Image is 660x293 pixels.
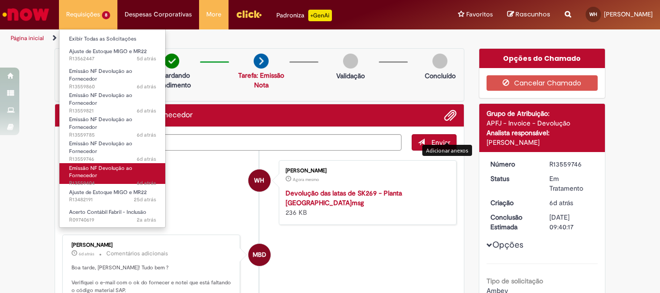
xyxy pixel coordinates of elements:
img: ServiceNow [1,5,51,24]
dt: Número [483,159,543,169]
a: Rascunhos [507,10,550,19]
time: 23/09/2025 15:37:08 [137,83,156,90]
div: 23/09/2025 15:21:03 [549,198,594,208]
span: Ajuste de Estoque MIGO e MR22 [69,189,147,196]
div: R13559746 [549,159,594,169]
div: Padroniza [276,10,332,21]
p: Validação [336,71,365,81]
span: 6d atrás [137,155,156,163]
span: R13559785 [69,131,156,139]
span: R13482191 [69,196,156,204]
span: [PERSON_NAME] [604,10,653,18]
time: 29/09/2025 09:20:25 [293,177,319,182]
time: 04/09/2025 16:15:11 [134,196,156,203]
time: 24/09/2025 11:17:04 [137,55,156,62]
a: Aberto R13559746 : Emissão NF Devolução ao Fornecedor [59,139,166,159]
a: Aberto R13562447 : Ajuste de Estoque MIGO e MR22 [59,46,166,64]
span: Acerto Contábil Fabril - Inclusão [69,209,146,216]
span: R13559746 [69,155,156,163]
a: Tarefa: Emissão Nota [238,71,284,89]
span: Emissão NF Devolução ao Fornecedor [69,116,132,131]
span: R13559860 [69,83,156,91]
dt: Criação [483,198,543,208]
span: 6d atrás [549,198,573,207]
span: 25d atrás [134,196,156,203]
time: 23/09/2025 17:01:16 [79,251,94,257]
div: 236 KB [286,188,446,217]
button: Enviar [412,134,457,151]
span: Emissão NF Devolução ao Fornecedor [69,92,132,107]
button: Adicionar anexos [444,109,457,122]
span: 8 [102,11,110,19]
p: +GenAi [308,10,332,21]
div: [PERSON_NAME] [487,138,598,147]
span: WH [589,11,597,17]
span: More [206,10,221,19]
img: img-circle-grey.png [343,54,358,69]
time: 04/04/2023 10:02:03 [137,216,156,223]
div: Matheus Bispo Dos Santos [248,244,271,266]
div: Adicionar anexos [422,145,472,156]
a: Aberto R13559785 : Emissão NF Devolução ao Fornecedor [59,114,166,135]
span: R13559821 [69,107,156,115]
div: Grupo de Atribuição: [487,109,598,118]
div: Em Tratamento [549,174,594,193]
a: Aberto R13559404 : Emissão NF Devolução ao Fornecedor [59,163,166,184]
span: Requisições [66,10,100,19]
a: Aberto R13482191 : Ajuste de Estoque MIGO e MR22 [59,187,166,205]
p: Concluído [425,71,456,81]
span: Ajuste de Estoque MIGO e MR22 [69,48,147,55]
img: img-circle-grey.png [432,54,447,69]
textarea: Digite sua mensagem aqui... [62,134,402,151]
span: Despesas Corporativas [125,10,192,19]
span: Enviar [431,138,450,147]
span: R13559404 [69,180,156,187]
ul: Trilhas de página [7,29,433,47]
time: 23/09/2025 14:39:00 [137,180,156,187]
span: 6d atrás [79,251,94,257]
span: Favoritos [466,10,493,19]
a: Página inicial [11,34,44,42]
span: 2a atrás [137,216,156,223]
span: 5d atrás [137,55,156,62]
div: Analista responsável: [487,128,598,138]
span: 6d atrás [137,180,156,187]
a: Aberto R13559821 : Emissão NF Devolução ao Fornecedor [59,90,166,111]
a: Aberto R09740619 : Acerto Contábil Fabril - Inclusão [59,207,166,225]
span: 6d atrás [137,131,156,139]
span: Rascunhos [516,10,550,19]
span: 6d atrás [137,107,156,114]
span: WH [254,169,264,192]
span: Emissão NF Devolução ao Fornecedor [69,68,132,83]
ul: Requisições [59,29,166,228]
div: APFJ - Invoice - Devolução [487,118,598,128]
small: Comentários adicionais [106,250,168,258]
button: Cancelar Chamado [487,75,598,91]
span: MBD [253,243,266,266]
a: Devolução das latas de SK269 - Planta [GEOGRAPHIC_DATA]msg [286,189,402,207]
p: Aguardando atendimento [148,70,195,90]
span: Agora mesmo [293,177,319,182]
div: Wallison Santos Hora [248,169,271,192]
a: Aberto R13559860 : Emissão NF Devolução ao Fornecedor [59,66,166,87]
div: Opções do Chamado [479,49,605,68]
dt: Status [483,174,543,183]
span: R09740619 [69,216,156,224]
img: check-circle-green.png [164,54,179,69]
div: [PERSON_NAME] [72,242,232,248]
div: [DATE] 09:40:17 [549,212,594,232]
img: arrow-next.png [254,54,269,69]
b: Tipo de solicitação [487,277,543,285]
div: [PERSON_NAME] [286,168,446,174]
a: Exibir Todas as Solicitações [59,34,166,44]
dt: Conclusão Estimada [483,212,543,232]
span: 6d atrás [137,83,156,90]
time: 23/09/2025 15:31:42 [137,107,156,114]
span: Emissão NF Devolução ao Fornecedor [69,140,132,155]
span: R13562447 [69,55,156,63]
time: 23/09/2025 15:21:03 [549,198,573,207]
img: click_logo_yellow_360x200.png [236,7,262,21]
span: Emissão NF Devolução ao Fornecedor [69,165,132,180]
